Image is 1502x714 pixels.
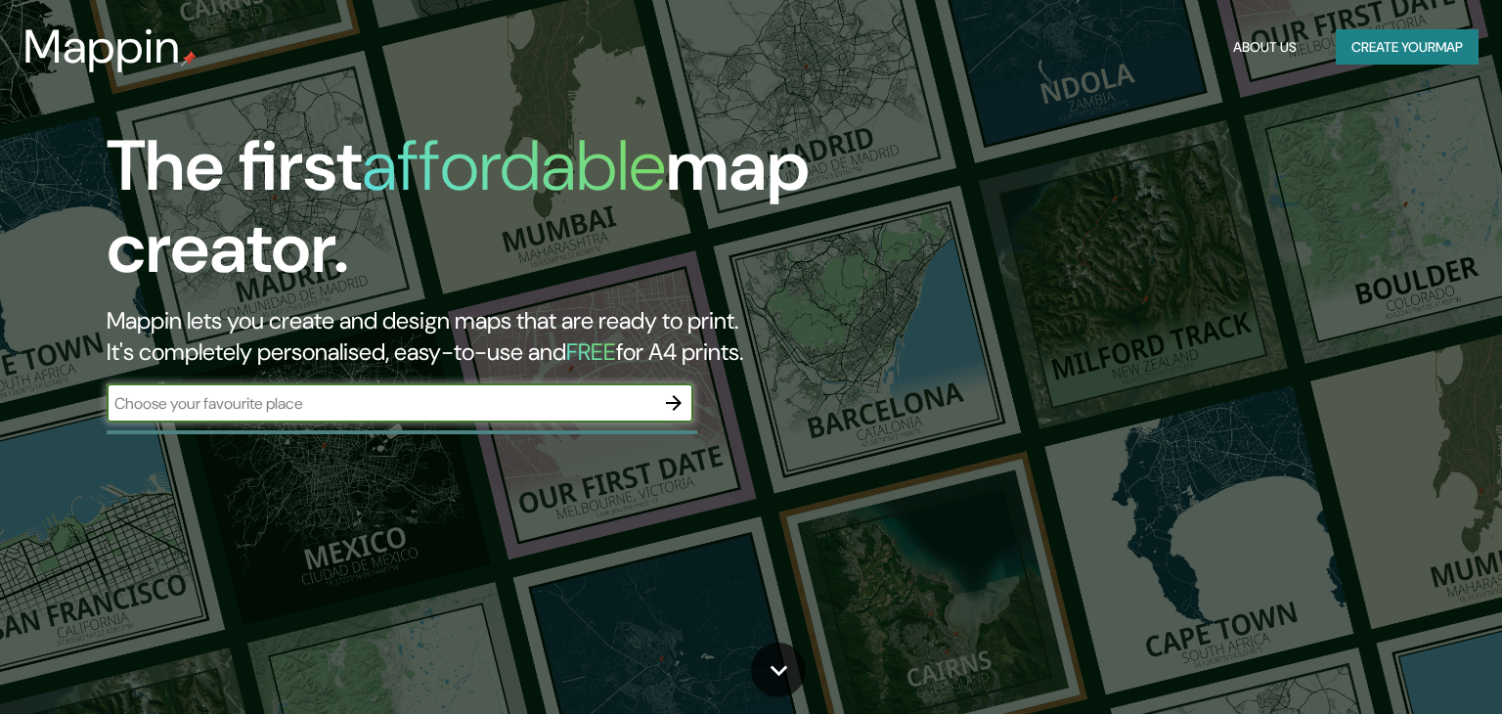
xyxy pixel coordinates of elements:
[107,392,654,415] input: Choose your favourite place
[23,20,181,74] h3: Mappin
[362,120,666,211] h1: affordable
[1336,29,1479,66] button: Create yourmap
[566,336,616,367] h5: FREE
[1225,29,1304,66] button: About Us
[181,51,197,67] img: mappin-pin
[107,305,858,368] h2: Mappin lets you create and design maps that are ready to print. It's completely personalised, eas...
[107,125,858,305] h1: The first map creator.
